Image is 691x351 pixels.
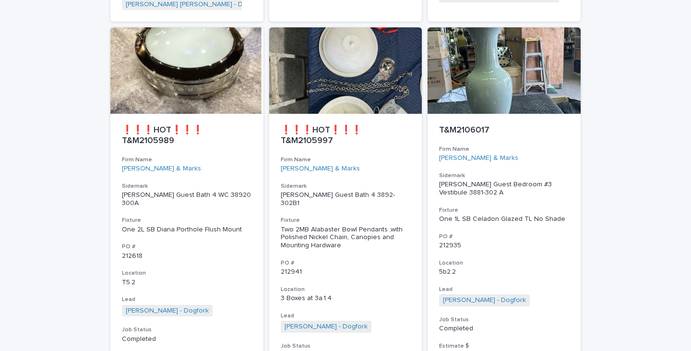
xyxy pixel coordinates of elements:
[281,294,411,303] p: 3 Boxes at 3a.1.4
[126,307,209,315] a: [PERSON_NAME] - Dogfork
[439,154,518,162] a: [PERSON_NAME] & Marks
[122,165,201,173] a: [PERSON_NAME] & Marks
[439,325,569,333] p: Completed
[439,233,569,241] h3: PO #
[122,217,252,224] h3: Fixture
[122,269,252,277] h3: Location
[122,182,252,190] h3: Sidemark
[439,259,569,267] h3: Location
[281,217,411,224] h3: Fixture
[122,243,252,251] h3: PO #
[281,312,411,320] h3: Lead
[439,242,569,250] p: 212935
[439,316,569,324] h3: Job Status
[439,125,569,136] p: T&M2106017
[281,342,411,350] h3: Job Status
[122,326,252,334] h3: Job Status
[285,323,368,331] a: [PERSON_NAME] - Dogfork
[439,145,569,153] h3: Firm Name
[122,296,252,303] h3: Lead
[443,296,526,304] a: [PERSON_NAME] - Dogfork
[281,226,411,250] div: Two 2MB Alabaster Bowl Pendants ,with Polished Nickel Chain, Canopies and Mounting Hardware
[439,172,569,180] h3: Sidemark
[122,125,252,146] p: ❗❗❗HOT❗❗❗ T&M2105989
[281,191,411,207] p: [PERSON_NAME] Guest Bath 4 3892-302B1
[281,268,411,276] p: 212941
[122,226,252,234] div: One 2L SB Diana Porthole Flush Mount
[281,182,411,190] h3: Sidemark
[122,156,252,164] h3: Firm Name
[122,252,252,260] p: 212618
[439,286,569,293] h3: Lead
[126,0,301,9] a: [PERSON_NAME] [PERSON_NAME] - Dogfork - Technician
[281,259,411,267] h3: PO #
[439,206,569,214] h3: Fixture
[122,191,252,207] p: [PERSON_NAME] Guest Bath 4 WC 38920 300A
[439,181,569,197] p: [PERSON_NAME] Guest Bedroom #3 Vestibule 3881-302 A
[281,165,360,173] a: [PERSON_NAME] & Marks
[122,278,252,287] p: T5.2
[122,335,252,343] p: Completed
[281,125,411,146] p: ❗❗❗HOT❗❗❗ T&M2105997
[439,215,569,223] div: One 1L SB Celadon Glazed TL No Shade
[281,156,411,164] h3: Firm Name
[281,286,411,293] h3: Location
[439,268,569,276] p: 5b2.2
[439,342,569,350] h3: Estimate $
